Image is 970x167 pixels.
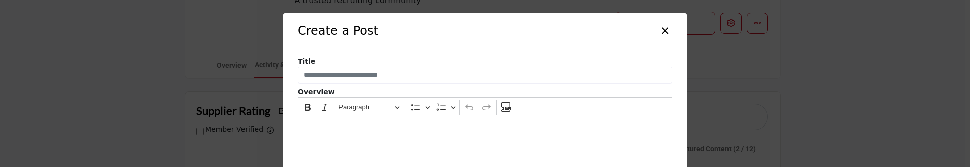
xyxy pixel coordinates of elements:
h5: Create a Post [298,22,378,40]
div: Editor toolbar [298,97,672,117]
button: Heading [334,100,404,115]
input: Enter a compelling post title [298,67,672,84]
span: Paragraph [338,101,391,113]
b: Overview [298,87,335,97]
b: Title [298,56,315,67]
button: × [658,20,672,39]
